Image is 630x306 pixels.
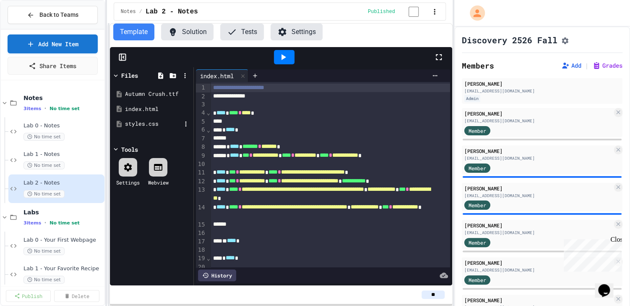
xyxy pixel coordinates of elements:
[464,88,620,94] div: [EMAIL_ADDRESS][DOMAIN_NAME]
[161,24,213,40] button: Solution
[595,272,622,298] iframe: chat widget
[196,152,206,161] div: 9
[464,147,612,155] div: [PERSON_NAME]
[561,35,569,45] button: Assignment Settings
[49,106,80,111] span: No time set
[121,145,138,154] div: Tools
[146,7,198,17] span: Lab 2 - Notes
[196,92,206,101] div: 2
[206,255,211,261] span: Fold line
[592,61,622,70] button: Grades
[469,164,486,172] span: Member
[196,84,206,92] div: 1
[196,229,206,237] div: 16
[125,90,190,98] div: Autumn Crush.ttf
[121,71,138,80] div: Files
[116,179,140,186] div: Settings
[464,193,612,199] div: [EMAIL_ADDRESS][DOMAIN_NAME]
[464,155,612,161] div: [EMAIL_ADDRESS][DOMAIN_NAME]
[196,221,206,229] div: 15
[23,151,103,158] span: Lab 1 - Notes
[54,290,99,302] a: Delete
[464,110,612,117] div: [PERSON_NAME]
[469,239,486,246] span: Member
[196,203,206,221] div: 14
[23,237,103,244] span: Lab 0 - Your First Webpage
[461,3,487,23] div: My Account
[23,208,103,216] span: Labs
[196,100,206,109] div: 3
[464,229,612,236] div: [EMAIL_ADDRESS][DOMAIN_NAME]
[125,120,181,128] div: styles.css
[368,6,429,17] div: Content is published and visible to students
[6,290,51,302] a: Publish
[464,118,612,124] div: [EMAIL_ADDRESS][DOMAIN_NAME]
[196,246,206,254] div: 18
[23,94,103,102] span: Notes
[23,220,41,226] span: 3 items
[464,185,612,192] div: [PERSON_NAME]
[469,201,486,209] span: Member
[23,122,103,129] span: Lab 0 - Notes
[39,11,78,19] span: Back to Teams
[206,127,211,133] span: Fold line
[196,254,206,263] div: 19
[23,190,65,198] span: No time set
[196,71,238,80] div: index.html
[220,24,264,40] button: Tests
[8,34,98,53] a: Add New Item
[196,143,206,152] div: 8
[464,95,480,102] div: Admin
[23,265,103,272] span: Lab 1 - Your Favorite Recipe
[196,186,206,203] div: 13
[196,135,206,143] div: 7
[560,236,622,272] iframe: chat widget
[196,69,248,82] div: index.html
[23,161,65,169] span: No time set
[196,118,206,126] div: 5
[8,57,98,75] a: Share Items
[561,61,581,70] button: Add
[8,6,98,24] button: Back to Teams
[121,8,136,15] span: Notes
[196,177,206,186] div: 12
[462,34,557,46] h1: Discovery 2526 Fall
[196,109,206,118] div: 4
[464,267,612,273] div: [EMAIL_ADDRESS][DOMAIN_NAME]
[23,133,65,141] span: No time set
[585,61,589,71] span: |
[148,179,169,186] div: Webview
[44,105,46,112] span: •
[196,160,206,169] div: 10
[196,237,206,246] div: 17
[23,247,65,255] span: No time set
[398,7,429,17] input: publish toggle
[464,222,612,229] div: [PERSON_NAME]
[139,8,142,15] span: /
[23,106,41,111] span: 3 items
[113,24,154,40] button: Template
[23,276,65,284] span: No time set
[464,296,612,304] div: [PERSON_NAME]
[196,263,206,272] div: 20
[198,269,236,281] div: History
[464,80,620,87] div: [PERSON_NAME]
[206,109,211,116] span: Fold line
[469,276,486,284] span: Member
[271,24,323,40] button: Settings
[469,127,486,135] span: Member
[44,219,46,226] span: •
[368,8,395,15] span: Published
[462,60,494,71] h2: Members
[125,105,190,113] div: index.html
[464,259,612,266] div: [PERSON_NAME]
[3,3,58,53] div: Chat with us now!Close
[49,220,80,226] span: No time set
[196,169,206,177] div: 11
[23,179,103,187] span: Lab 2 - Notes
[196,126,206,135] div: 6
